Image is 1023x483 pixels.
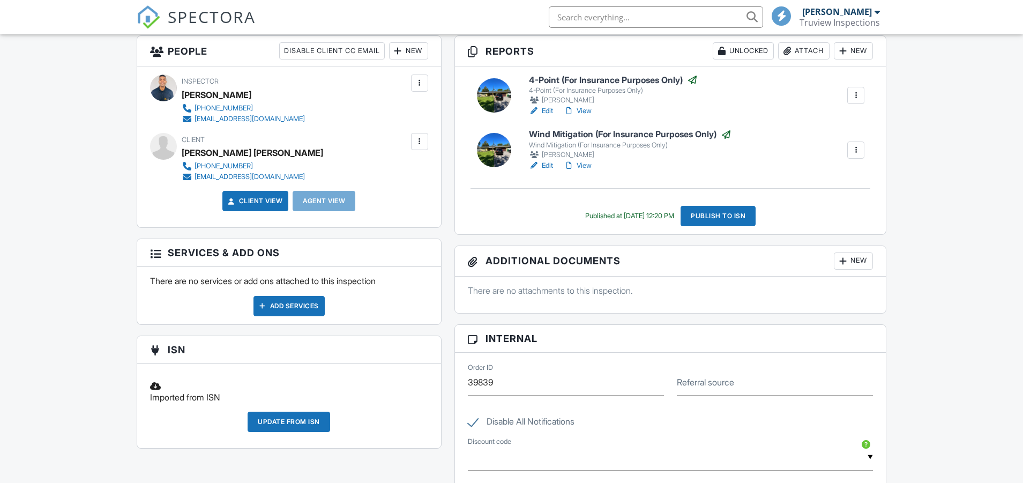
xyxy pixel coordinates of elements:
h3: People [137,36,441,66]
h3: ISN [137,336,441,364]
h3: Reports [455,36,886,66]
h6: Wind Mitigation (For Insurance Purposes Only) [529,129,731,140]
div: Wind Mitigation (For Insurance Purposes Only) [529,141,731,150]
div: Publish to ISN [681,206,756,226]
a: 4-Point (For Insurance Purposes Only) 4-Point (For Insurance Purposes Only) [PERSON_NAME] [529,75,698,106]
div: Attach [778,42,830,60]
div: New [834,42,873,60]
h6: 4-Point (For Insurance Purposes Only) [529,75,698,85]
a: SPECTORA [137,14,256,37]
label: Order ID [468,363,493,373]
a: Edit [529,106,553,116]
div: [PERSON_NAME] [529,150,731,160]
a: [EMAIL_ADDRESS][DOMAIN_NAME] [182,114,305,124]
p: There are no attachments to this inspection. [468,285,873,296]
a: Edit [529,160,553,171]
div: Unlocked [713,42,774,60]
div: [PERSON_NAME] [802,6,872,17]
div: Imported from ISN [144,372,435,412]
div: [PERSON_NAME] [PERSON_NAME] [182,145,323,161]
h3: Services & Add ons [137,239,441,267]
a: [PHONE_NUMBER] [182,103,305,114]
div: [PERSON_NAME] [529,95,698,106]
a: Update from ISN [248,412,330,440]
a: [PHONE_NUMBER] [182,161,315,172]
img: The Best Home Inspection Software - Spectora [137,5,160,29]
div: [PHONE_NUMBER] [195,104,253,113]
div: Truview Inspections [800,17,880,28]
div: [EMAIL_ADDRESS][DOMAIN_NAME] [195,115,305,123]
div: Disable Client CC Email [279,42,385,60]
span: Inspector [182,77,219,85]
h3: Additional Documents [455,246,886,277]
span: Client [182,136,205,144]
label: Discount code [468,437,511,447]
input: Search everything... [549,6,763,28]
div: [PHONE_NUMBER] [195,162,253,170]
div: New [834,252,873,270]
div: [EMAIL_ADDRESS][DOMAIN_NAME] [195,173,305,181]
div: [PERSON_NAME] [182,87,251,103]
div: There are no services or add ons attached to this inspection [137,267,441,324]
h3: Internal [455,325,886,353]
label: Referral source [677,376,734,388]
label: Disable All Notifications [468,417,574,430]
div: Published at [DATE] 12:20 PM [585,212,674,220]
div: Update from ISN [248,412,330,432]
a: Client View [226,196,283,206]
div: New [389,42,428,60]
div: Add Services [253,296,325,316]
div: 4-Point (For Insurance Purposes Only) [529,86,698,95]
a: View [564,106,592,116]
a: Wind Mitigation (For Insurance Purposes Only) Wind Mitigation (For Insurance Purposes Only) [PERS... [529,129,731,160]
a: [EMAIL_ADDRESS][DOMAIN_NAME] [182,172,315,182]
a: View [564,160,592,171]
span: SPECTORA [168,5,256,28]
